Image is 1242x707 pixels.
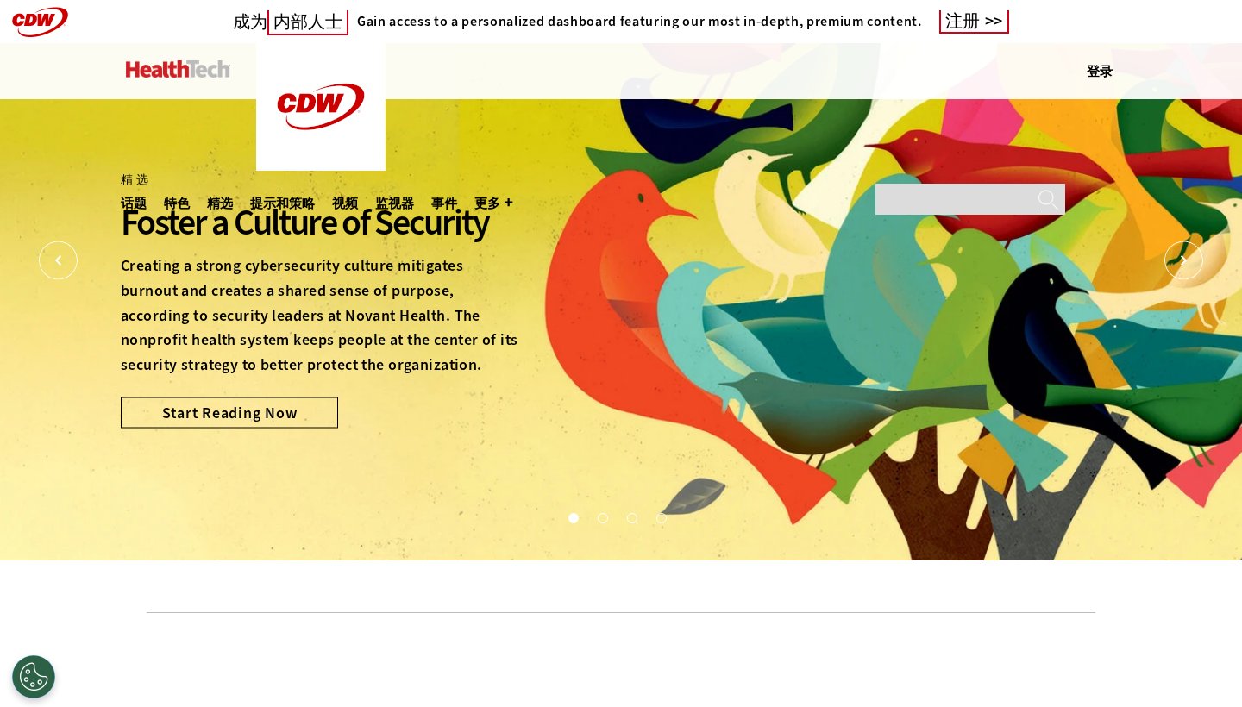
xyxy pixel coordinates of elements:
[39,241,78,280] button: 上一个
[233,11,348,33] a: 成为内部人士
[1087,63,1113,78] a: 登录
[12,655,55,698] div: Cookie设置
[164,197,190,210] span: 特色
[1164,241,1203,280] button: 下一个
[256,157,386,175] a: CDW
[126,60,230,78] img: 首页
[348,13,922,30] a: Gain access to a personalized dashboard featuring our most in-depth, premium content.
[1087,62,1113,80] div: 用户菜单
[121,197,147,210] span: 话题
[568,513,577,522] button: 4个中的1个
[256,43,386,171] img: 首页
[627,513,636,522] button: 4个中的3个
[267,10,348,35] span: 内部人士
[939,10,1009,34] a: 注册
[250,197,315,210] a: 提示和策略
[357,13,922,30] h4: Gain access to a personalized dashboard featuring our most in-depth, premium content.
[121,397,338,428] a: Start Reading Now
[431,197,457,210] a: 事件
[207,197,233,210] a: 精选
[121,199,521,246] div: Foster a Culture of Security
[12,655,55,698] button: 打开偏好设置
[332,197,358,210] a: 视频
[474,197,512,210] span: 更多
[656,513,665,522] button: 4个中的4个
[598,513,606,522] button: 4个中的2个
[233,11,348,33] h3: 成为
[121,253,521,378] p: Creating a strong cybersecurity culture mitigates burnout and creates a shared sense of purpose, ...
[375,197,414,210] a: 监视器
